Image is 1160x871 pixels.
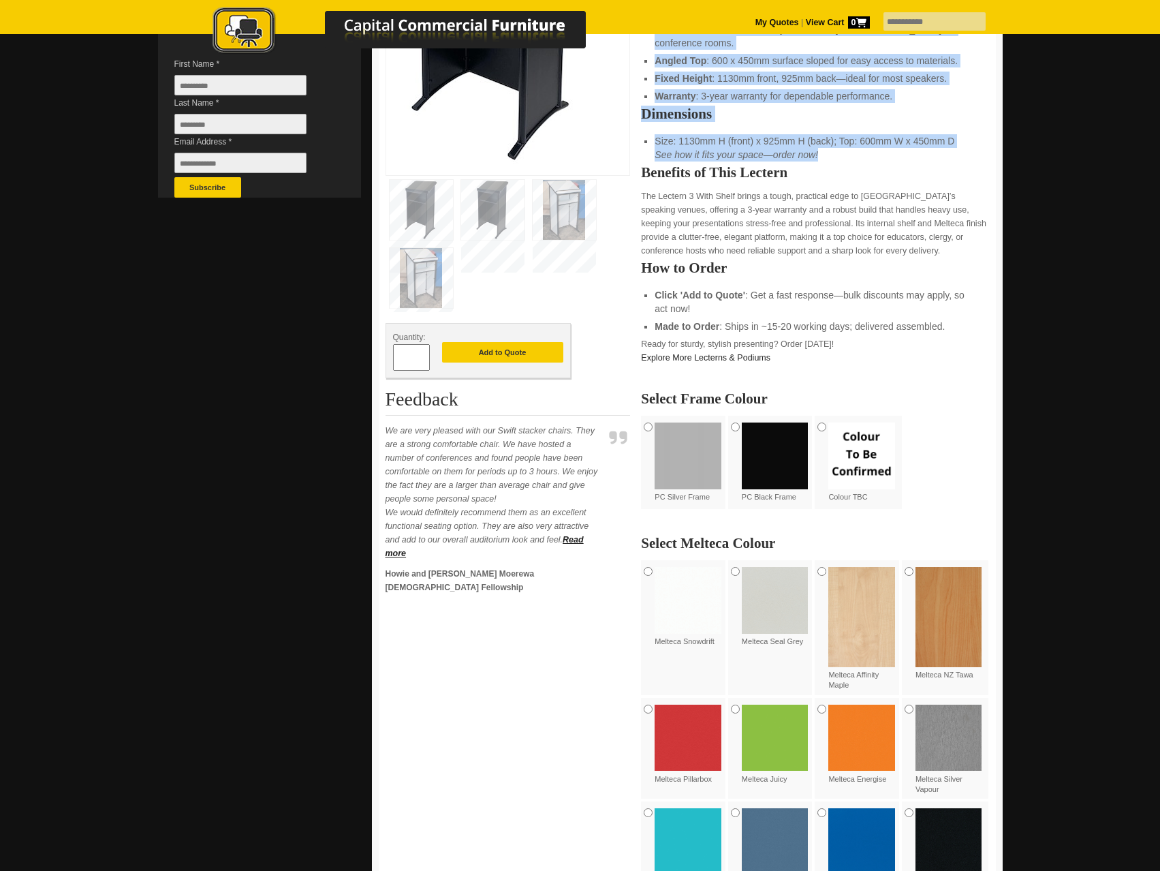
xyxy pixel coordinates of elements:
input: Last Name * [174,114,307,134]
span: First Name * [174,57,327,71]
span: Last Name * [174,96,327,110]
img: Melteca Energise [828,705,895,771]
p: The Lectern 3 With Shelf brings a tough, practical edge to [GEOGRAPHIC_DATA]’s speaking venues, o... [641,189,988,258]
label: Melteca Seal Grey [742,567,809,647]
a: Read more [386,535,584,558]
img: PC Black Frame [742,423,809,489]
input: Email Address * [174,153,307,173]
img: Melteca Snowdrift [655,567,721,634]
p: Howie and [PERSON_NAME] Moerewa [DEMOGRAPHIC_DATA] Fellowship [386,567,603,594]
img: Melteca NZ Tawa [915,567,982,667]
img: Melteca Seal Grey [742,567,809,634]
img: Melteca Silver Vapour [915,705,982,771]
strong: Angled Top [655,55,706,66]
span: 0 [848,16,870,29]
label: Melteca NZ Tawa [915,567,982,680]
label: Melteca Energise [828,705,895,784]
li: : Fits seamlessly in schools, [DEMOGRAPHIC_DATA], or conference rooms. [655,22,975,50]
label: Melteca Pillarbox [655,705,721,784]
img: Melteca Affinity Maple [828,567,895,667]
em: See how it fits your space—order now! [655,149,818,160]
input: First Name * [174,75,307,95]
p: Ready for sturdy, stylish presenting? Order [DATE]! [641,337,988,365]
img: Melteca Pillarbox [655,705,721,771]
span: Email Address * [174,135,327,149]
h2: Select Frame Colour [641,392,988,406]
strong: View Cart [806,18,870,27]
h2: Select Melteca Colour [641,536,988,550]
li: : 1130mm front, 925mm back—ideal for most speakers. [655,72,975,85]
a: My Quotes [755,18,799,27]
h2: Feedback [386,389,631,416]
img: PC Silver Frame [655,423,721,489]
h2: Dimensions [641,107,988,121]
li: Size: 1130mm H (front) x 925mm H (back); Top: 600mm W x 450mm D [655,134,975,162]
h2: Benefits of This Lectern [641,166,988,179]
img: Melteca Juicy [742,705,809,771]
label: Melteca Affinity Maple [828,567,895,690]
label: Melteca Silver Vapour [915,705,982,795]
span: Quantity: [393,333,426,342]
label: Melteca Juicy [742,705,809,784]
button: Subscribe [174,177,241,198]
label: Melteca Snowdrift [655,567,721,647]
label: Colour TBC [828,423,895,502]
label: PC Black Frame [742,423,809,502]
img: Colour TBC [828,423,895,489]
a: View Cart0 [803,18,869,27]
strong: Warranty [655,91,695,102]
button: Add to Quote [442,342,563,363]
li: : Ships in ~15-20 working days; delivered assembled. [655,320,975,333]
a: Explore More Lecterns & Podiums [641,353,770,363]
img: Capital Commercial Furniture Logo [175,7,652,57]
li: : 3-year warranty for dependable performance. [655,89,975,103]
p: We are very pleased with our Swift stacker chairs. They are a strong comfortable chair. We have h... [386,424,603,560]
a: Capital Commercial Furniture Logo [175,7,652,61]
li: : 600 x 450mm surface sloped for easy access to materials. [655,54,975,67]
h2: How to Order [641,261,988,275]
strong: Click 'Add to Quote' [655,290,745,301]
li: : Get a fast response—bulk discounts may apply, so act now! [655,288,975,316]
strong: Fixed Height [655,73,712,84]
strong: Made to Order [655,321,719,332]
label: PC Silver Frame [655,423,721,502]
